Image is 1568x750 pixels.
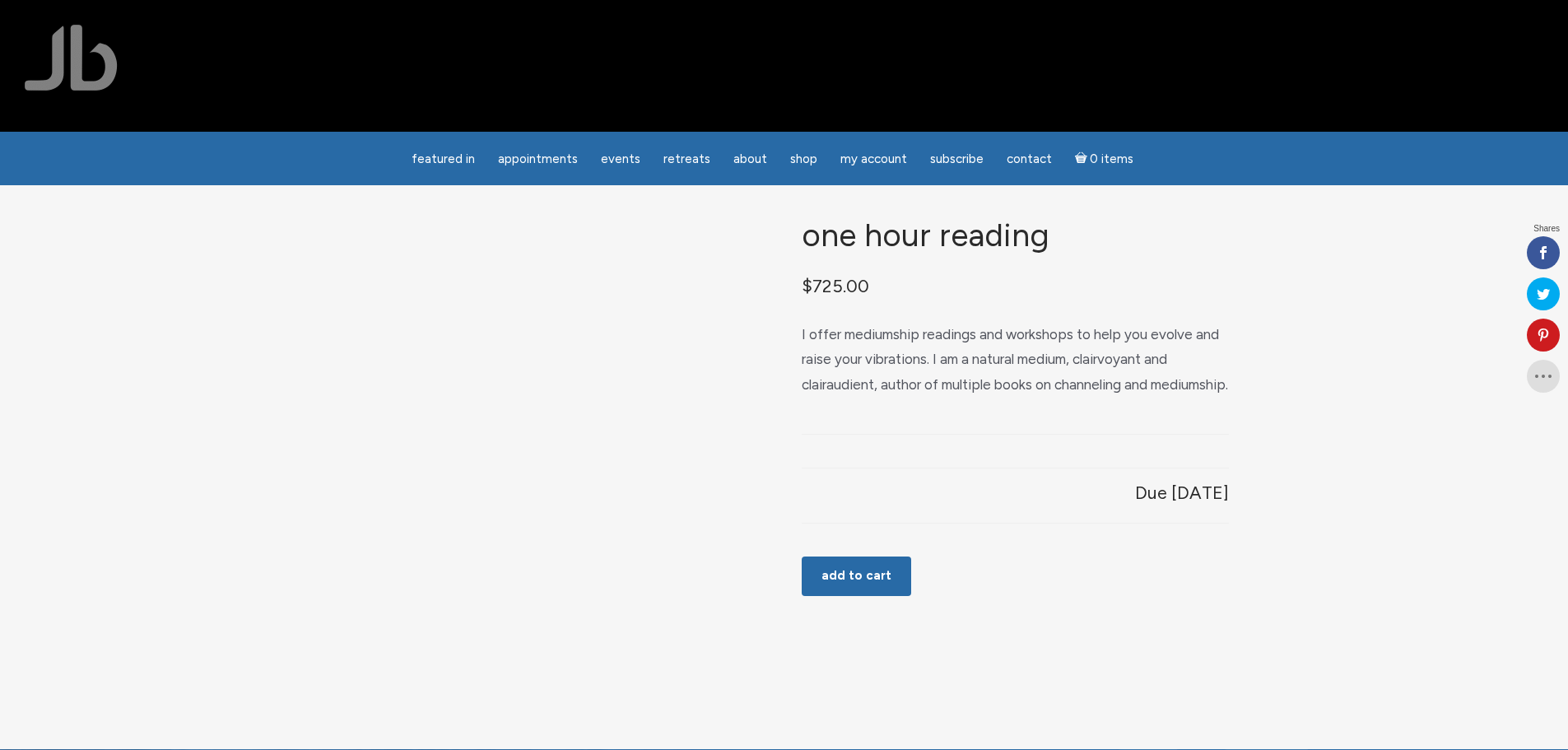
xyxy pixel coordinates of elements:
[591,143,650,175] a: Events
[1007,151,1052,166] span: Contact
[1065,142,1144,175] a: Cart0 items
[802,326,1228,393] span: I offer mediumship readings and workshops to help you evolve and raise your vibrations. I am a na...
[780,143,827,175] a: Shop
[663,151,710,166] span: Retreats
[601,151,640,166] span: Events
[840,151,907,166] span: My Account
[997,143,1062,175] a: Contact
[802,275,869,296] bdi: 725.00
[802,275,812,296] span: $
[930,151,984,166] span: Subscribe
[802,557,911,596] button: Add to cart
[1090,153,1133,165] span: 0 items
[25,25,118,91] img: Jamie Butler. The Everyday Medium
[920,143,993,175] a: Subscribe
[402,143,485,175] a: featured in
[790,151,817,166] span: Shop
[724,143,777,175] a: About
[1135,477,1229,509] p: Due [DATE]
[733,151,767,166] span: About
[412,151,475,166] span: featured in
[654,143,720,175] a: Retreats
[831,143,917,175] a: My Account
[1533,225,1560,233] span: Shares
[488,143,588,175] a: Appointments
[1075,151,1091,166] i: Cart
[802,218,1228,254] h1: One Hour Reading
[498,151,578,166] span: Appointments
